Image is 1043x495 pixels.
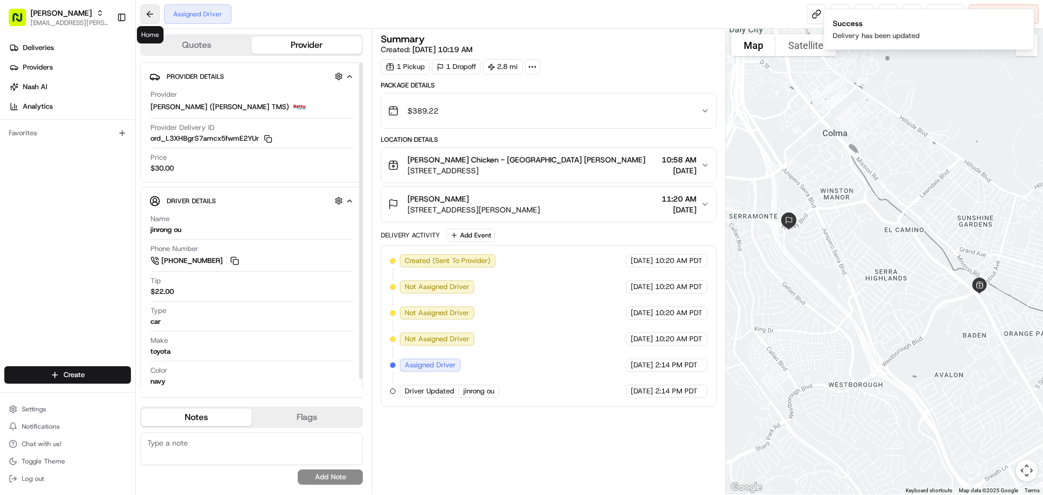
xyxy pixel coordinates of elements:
[34,198,88,206] span: [PERSON_NAME]
[22,440,61,448] span: Chat with us!
[631,360,653,370] span: [DATE]
[381,231,440,240] div: Delivery Activity
[662,165,696,176] span: [DATE]
[381,81,716,90] div: Package Details
[662,154,696,165] span: 10:58 AM
[631,308,653,318] span: [DATE]
[381,34,425,44] h3: Summary
[150,276,161,286] span: Tip
[77,269,131,278] a: Powered byPylon
[92,244,100,253] div: 💻
[662,193,696,204] span: 11:20 AM
[381,135,716,144] div: Location Details
[405,308,469,318] span: Not Assigned Driver
[655,334,702,344] span: 10:20 AM PDT
[252,36,362,54] button: Provider
[405,282,469,292] span: Not Assigned Driver
[168,139,198,152] button: See all
[150,214,169,224] span: Name
[22,474,44,483] span: Log out
[150,377,166,386] div: navy
[252,409,362,426] button: Flags
[4,39,135,57] a: Deliveries
[662,204,696,215] span: [DATE]
[34,168,79,177] span: Regen Pajulas
[161,256,223,266] span: [PHONE_NUMBER]
[833,18,920,29] div: Success
[4,454,131,469] button: Toggle Theme
[150,317,161,327] div: car
[407,105,438,116] span: $389.22
[30,18,108,27] button: [EMAIL_ADDRESS][PERSON_NAME][DOMAIN_NAME]
[22,169,30,178] img: 1736555255976-a54dd68f-1ca7-489b-9aae-adbdc363a1c4
[405,256,491,266] span: Created (Sent To Provider)
[103,243,174,254] span: API Documentation
[833,31,920,41] div: Delivery has been updated
[22,422,60,431] span: Notifications
[4,366,131,384] button: Create
[631,386,653,396] span: [DATE]
[407,154,645,165] span: [PERSON_NAME] Chicken - [GEOGRAPHIC_DATA] [PERSON_NAME]
[655,360,698,370] span: 2:14 PM PDT
[23,82,47,92] span: Nash AI
[728,480,764,494] a: Open this area in Google Maps (opens a new window)
[23,104,42,123] img: 1738778727109-b901c2ba-d612-49f7-a14d-d897ce62d23f
[483,59,523,74] div: 2.8 mi
[90,198,94,206] span: •
[655,256,702,266] span: 10:20 AM PDT
[150,164,174,173] span: $30.00
[381,44,473,55] span: Created:
[381,93,715,128] button: $389.22
[30,8,92,18] button: [PERSON_NAME]
[4,78,135,96] a: Nash AI
[405,334,469,344] span: Not Assigned Driver
[141,36,252,54] button: Quotes
[96,198,118,206] span: [DATE]
[150,153,167,162] span: Price
[64,370,85,380] span: Create
[167,197,216,205] span: Driver Details
[776,34,836,56] button: Show satellite imagery
[22,243,83,254] span: Knowledge Base
[959,487,1018,493] span: Map data ©2025 Google
[11,141,73,150] div: Past conversations
[150,336,168,346] span: Make
[150,123,215,133] span: Provider Delivery ID
[11,43,198,61] p: Welcome 👋
[405,386,454,396] span: Driver Updated
[655,386,698,396] span: 2:14 PM PDT
[150,225,181,235] div: jinrong ou
[4,402,131,417] button: Settings
[11,187,28,205] img: Angelique Valdez
[655,282,702,292] span: 10:20 AM PDT
[150,102,289,112] span: [PERSON_NAME] ([PERSON_NAME] TMS)
[293,101,306,114] img: betty.jpg
[4,471,131,486] button: Log out
[150,347,171,356] div: toyota
[731,34,776,56] button: Show street map
[4,98,135,115] a: Analytics
[381,148,715,183] button: [PERSON_NAME] Chicken - [GEOGRAPHIC_DATA] [PERSON_NAME][STREET_ADDRESS]10:58 AM[DATE]
[7,239,87,258] a: 📗Knowledge Base
[87,239,179,258] a: 💻API Documentation
[149,67,354,85] button: Provider Details
[185,107,198,120] button: Start new chat
[1025,487,1040,493] a: Terms (opens in new tab)
[463,386,494,396] span: jinrong ou
[432,59,481,74] div: 1 Dropoff
[150,244,198,254] span: Phone Number
[137,26,164,43] div: Home
[405,360,456,370] span: Assigned Driver
[906,487,952,494] button: Keyboard shortcuts
[22,405,46,413] span: Settings
[23,43,54,53] span: Deliveries
[1016,460,1038,481] button: Map camera controls
[407,204,540,215] span: [STREET_ADDRESS][PERSON_NAME]
[4,4,112,30] button: [PERSON_NAME][EMAIL_ADDRESS][PERSON_NAME][DOMAIN_NAME]
[11,244,20,253] div: 📗
[4,124,131,142] div: Favorites
[381,59,430,74] div: 1 Pickup
[11,158,28,176] img: Regen Pajulas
